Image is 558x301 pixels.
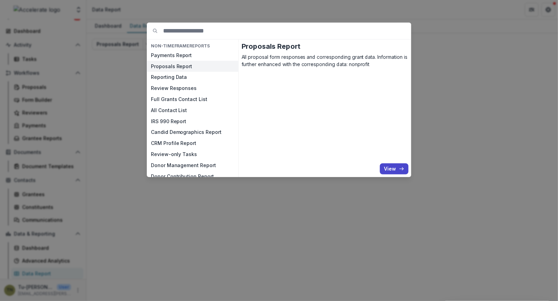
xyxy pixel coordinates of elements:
button: Review-only Tasks [147,149,238,160]
button: Review Responses [147,83,238,94]
button: IRS 990 Report [147,116,238,127]
button: Candid Demographics Report [147,127,238,138]
button: Donor Contribution Report [147,171,238,182]
button: Proposals Report [147,61,238,72]
button: View [380,163,408,174]
button: Payments Report [147,50,238,61]
h4: NON-TIMEFRAME Reports [147,42,238,50]
button: Reporting Data [147,72,238,83]
p: All proposal form responses and corresponding grant data. Information is further enhanced with th... [242,53,408,68]
button: Full Grants Contact List [147,94,238,105]
h2: Proposals Report [242,42,408,51]
button: Donor Management Report [147,160,238,171]
button: CRM Profile Report [147,138,238,149]
button: All Contact List [147,105,238,116]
